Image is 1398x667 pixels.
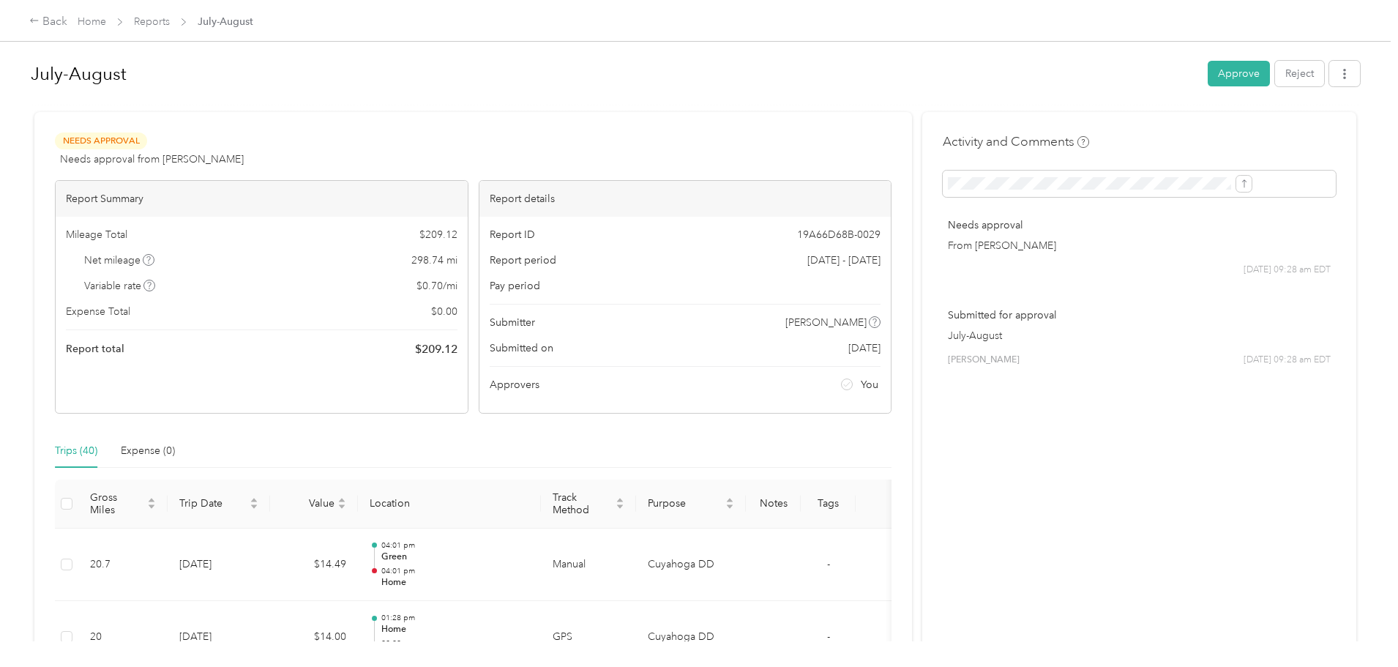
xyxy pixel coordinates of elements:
[1244,354,1331,367] span: [DATE] 09:28 am EDT
[66,341,124,357] span: Report total
[31,56,1197,92] h1: July-August
[490,253,556,268] span: Report period
[943,133,1089,151] h4: Activity and Comments
[419,227,457,242] span: $ 209.12
[616,496,624,504] span: caret-up
[66,304,130,319] span: Expense Total
[134,15,170,28] a: Reports
[636,480,746,529] th: Purpose
[648,497,722,510] span: Purpose
[250,502,258,511] span: caret-down
[270,480,358,529] th: Value
[56,181,468,217] div: Report Summary
[490,340,553,356] span: Submitted on
[1275,61,1324,86] button: Reject
[848,340,881,356] span: [DATE]
[381,551,529,564] p: Green
[948,308,1331,323] p: Submitted for approval
[725,502,734,511] span: caret-down
[358,480,541,529] th: Location
[84,278,156,294] span: Variable rate
[381,638,529,649] p: 02:00 pm
[147,496,156,504] span: caret-up
[416,278,457,294] span: $ 0.70 / mi
[490,227,535,242] span: Report ID
[66,227,127,242] span: Mileage Total
[282,497,334,510] span: Value
[785,315,867,330] span: [PERSON_NAME]
[807,253,881,268] span: [DATE] - [DATE]
[415,340,457,358] span: $ 209.12
[147,502,156,511] span: caret-down
[179,497,247,510] span: Trip Date
[337,502,346,511] span: caret-down
[381,566,529,576] p: 04:01 pm
[636,529,746,602] td: Cuyahoga DD
[168,529,270,602] td: [DATE]
[78,15,106,28] a: Home
[1316,585,1398,667] iframe: Everlance-gr Chat Button Frame
[827,558,830,570] span: -
[541,480,636,529] th: Track Method
[490,278,540,294] span: Pay period
[337,496,346,504] span: caret-up
[168,480,270,529] th: Trip Date
[861,377,878,392] span: You
[381,540,529,551] p: 04:01 pm
[827,630,830,643] span: -
[746,480,801,529] th: Notes
[60,152,244,167] span: Needs approval from [PERSON_NAME]
[431,304,457,319] span: $ 0.00
[90,491,144,516] span: Gross Miles
[479,181,891,217] div: Report details
[948,328,1331,343] p: July-August
[725,496,734,504] span: caret-up
[1208,61,1270,86] button: Approve
[948,354,1020,367] span: [PERSON_NAME]
[250,496,258,504] span: caret-up
[381,613,529,623] p: 01:28 pm
[490,315,535,330] span: Submitter
[55,133,147,149] span: Needs Approval
[381,623,529,636] p: Home
[541,529,636,602] td: Manual
[270,529,358,602] td: $14.49
[1244,264,1331,277] span: [DATE] 09:28 am EDT
[948,217,1331,233] p: Needs approval
[78,529,168,602] td: 20.7
[948,238,1331,253] p: From [PERSON_NAME]
[616,502,624,511] span: caret-down
[381,576,529,589] p: Home
[797,227,881,242] span: 19A66D68B-0029
[411,253,457,268] span: 298.74 mi
[78,480,168,529] th: Gross Miles
[553,491,613,516] span: Track Method
[84,253,155,268] span: Net mileage
[29,13,67,31] div: Back
[198,14,253,29] span: July-August
[490,377,539,392] span: Approvers
[801,480,856,529] th: Tags
[121,443,175,459] div: Expense (0)
[55,443,97,459] div: Trips (40)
